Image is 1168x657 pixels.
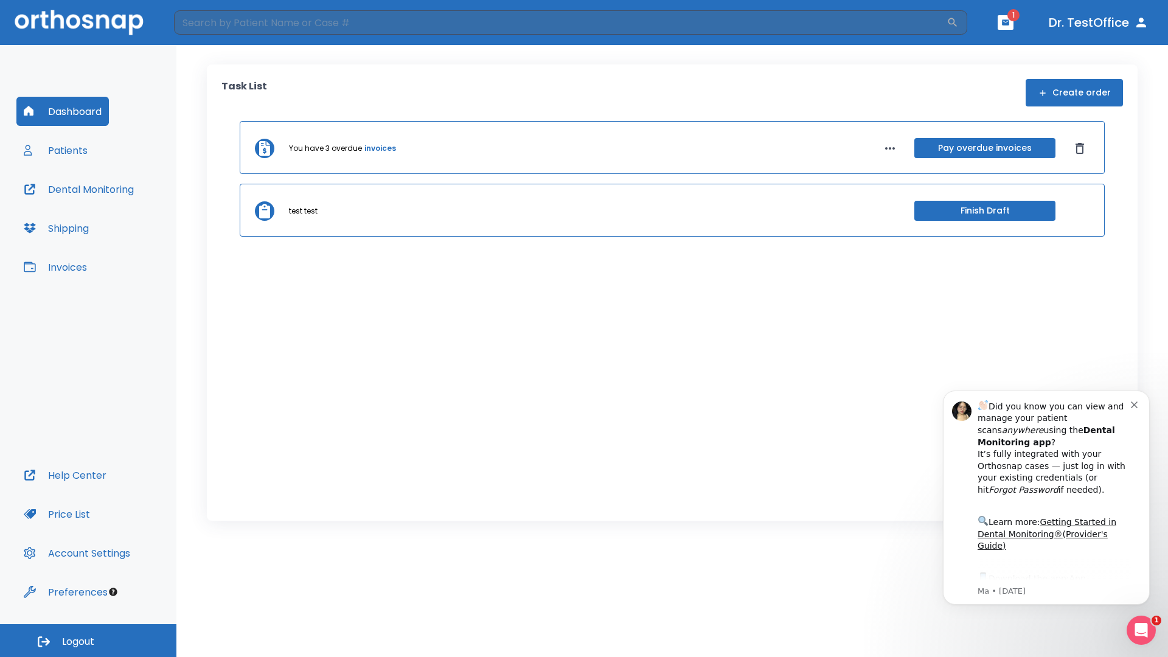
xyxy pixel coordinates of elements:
[174,10,947,35] input: Search by Patient Name or Case #
[1127,616,1156,645] iframe: Intercom live chat
[289,206,318,217] p: test test
[62,635,94,648] span: Logout
[15,10,144,35] img: Orthosnap
[1026,79,1123,106] button: Create order
[289,143,362,154] p: You have 3 overdue
[16,538,137,568] button: Account Settings
[16,136,95,165] button: Patients
[914,138,1055,158] button: Pay overdue invoices
[1044,12,1153,33] button: Dr. TestOffice
[16,97,109,126] button: Dashboard
[925,375,1168,651] iframe: Intercom notifications message
[16,252,94,282] button: Invoices
[16,175,141,204] button: Dental Monitoring
[1070,139,1090,158] button: Dismiss
[221,79,267,106] p: Task List
[1152,616,1161,625] span: 1
[108,586,119,597] div: Tooltip anchor
[914,201,1055,221] button: Finish Draft
[16,577,115,607] button: Preferences
[1007,9,1020,21] span: 1
[364,143,396,154] a: invoices
[16,461,114,490] button: Help Center
[16,214,96,243] button: Shipping
[16,499,97,529] button: Price List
